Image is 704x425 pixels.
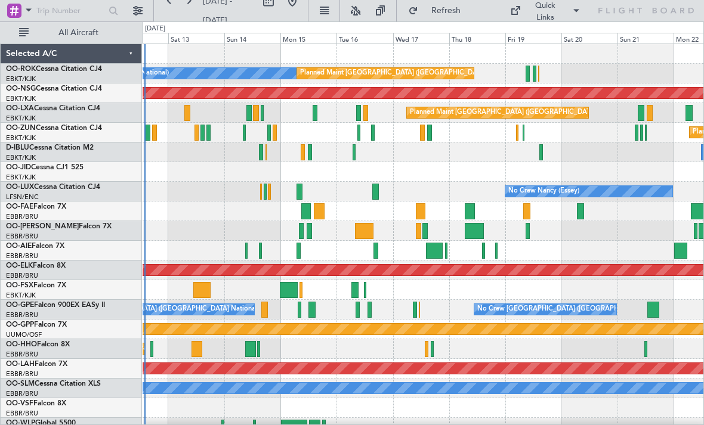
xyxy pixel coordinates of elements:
a: EBBR/BRU [6,389,38,398]
a: OO-ELKFalcon 8X [6,262,66,269]
a: OO-HHOFalcon 8X [6,341,70,348]
span: OO-LXA [6,105,34,112]
a: EBKT/KJK [6,75,36,83]
span: OO-LAH [6,361,35,368]
span: OO-GPP [6,321,34,328]
a: OO-NSGCessna Citation CJ4 [6,85,102,92]
a: OO-LUXCessna Citation CJ4 [6,184,100,191]
a: OO-SLMCessna Citation XLS [6,380,101,387]
a: OO-VSFFalcon 8X [6,400,66,407]
div: Mon 15 [280,33,336,44]
span: OO-SLM [6,380,35,387]
span: OO-ROK [6,66,36,73]
div: Fri 19 [505,33,561,44]
a: EBKT/KJK [6,114,36,123]
div: Tue 16 [336,33,393,44]
span: OO-FAE [6,203,33,210]
a: D-IBLUCessna Citation M2 [6,144,94,151]
button: Quick Links [504,1,586,20]
span: OO-GPE [6,302,34,309]
span: Refresh [421,7,471,15]
a: OO-LAHFalcon 7X [6,361,67,368]
button: All Aircraft [13,23,129,42]
a: EBKT/KJK [6,173,36,182]
input: Trip Number [36,2,105,20]
span: OO-[PERSON_NAME] [6,223,79,230]
span: D-IBLU [6,144,29,151]
div: Thu 18 [449,33,505,44]
a: OO-JIDCessna CJ1 525 [6,164,84,171]
div: Planned Maint [GEOGRAPHIC_DATA] ([GEOGRAPHIC_DATA]) [410,104,598,122]
button: Refresh [403,1,474,20]
span: OO-FSX [6,282,33,289]
a: OO-AIEFalcon 7X [6,243,64,250]
a: OO-FAEFalcon 7X [6,203,66,210]
a: EBKT/KJK [6,94,36,103]
a: UUMO/OSF [6,330,42,339]
a: OO-[PERSON_NAME]Falcon 7X [6,223,112,230]
a: OO-FSXFalcon 7X [6,282,66,289]
div: Sat 20 [561,33,617,44]
span: OO-HHO [6,341,37,348]
a: OO-ZUNCessna Citation CJ4 [6,125,102,132]
a: EBKT/KJK [6,134,36,142]
span: OO-VSF [6,400,33,407]
div: No Crew [GEOGRAPHIC_DATA] ([GEOGRAPHIC_DATA] National) [59,300,259,318]
a: OO-GPEFalcon 900EX EASy II [6,302,105,309]
div: No Crew Nancy (Essey) [508,182,579,200]
a: EBKT/KJK [6,291,36,300]
div: Sun 14 [224,33,280,44]
span: OO-NSG [6,85,36,92]
span: OO-JID [6,164,31,171]
a: OO-LXACessna Citation CJ4 [6,105,100,112]
span: All Aircraft [31,29,126,37]
a: OO-GPPFalcon 7X [6,321,67,328]
a: EBBR/BRU [6,409,38,418]
a: EBBR/BRU [6,370,38,379]
a: LFSN/ENC [6,193,39,201]
div: Sun 21 [617,33,674,44]
span: OO-AIE [6,243,32,250]
a: EBBR/BRU [6,311,38,319]
a: EBBR/BRU [6,212,38,221]
a: EBBR/BRU [6,350,38,359]
a: OO-ROKCessna Citation CJ4 [6,66,102,73]
a: EBKT/KJK [6,153,36,162]
div: Planned Maint [GEOGRAPHIC_DATA] ([GEOGRAPHIC_DATA]) [300,64,488,82]
span: OO-ZUN [6,125,36,132]
div: [DATE] [145,24,165,34]
a: EBBR/BRU [6,252,38,260]
div: No Crew [GEOGRAPHIC_DATA] ([GEOGRAPHIC_DATA] National) [477,300,677,318]
a: EBBR/BRU [6,271,38,280]
span: OO-ELK [6,262,33,269]
div: Sat 13 [168,33,224,44]
div: Wed 17 [393,33,449,44]
span: OO-LUX [6,184,34,191]
a: EBBR/BRU [6,232,38,241]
